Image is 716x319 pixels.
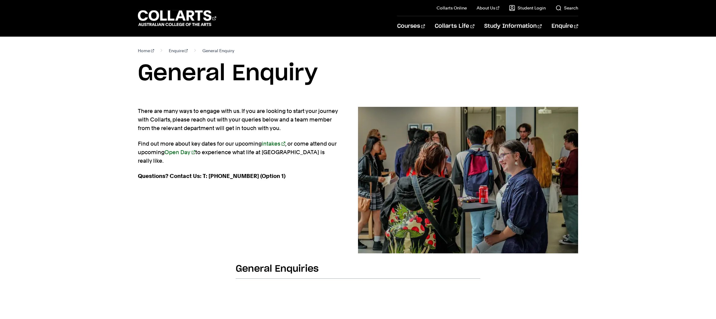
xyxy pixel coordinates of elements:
[202,46,234,55] span: General Enquiry
[435,16,474,36] a: Collarts Life
[484,16,542,36] a: Study Information
[169,46,188,55] a: Enquire
[552,16,578,36] a: Enquire
[262,140,285,147] a: intakes
[555,5,578,11] a: Search
[138,9,216,27] div: Go to homepage
[164,149,195,155] a: Open Day
[397,16,425,36] a: Courses
[138,140,338,165] p: Find out more about key dates for our upcoming , or come attend our upcoming to experience what l...
[138,60,578,87] h1: General Enquiry
[509,5,546,11] a: Student Login
[437,5,467,11] a: Collarts Online
[236,263,480,279] h2: General Enquiries
[138,46,154,55] a: Home
[138,107,338,132] p: There are many ways to engage with us. If you are looking to start your journey with Collarts, pl...
[138,173,286,179] strong: Questions? Contact Us: T: [PHONE_NUMBER] (Option 1)
[477,5,499,11] a: About Us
